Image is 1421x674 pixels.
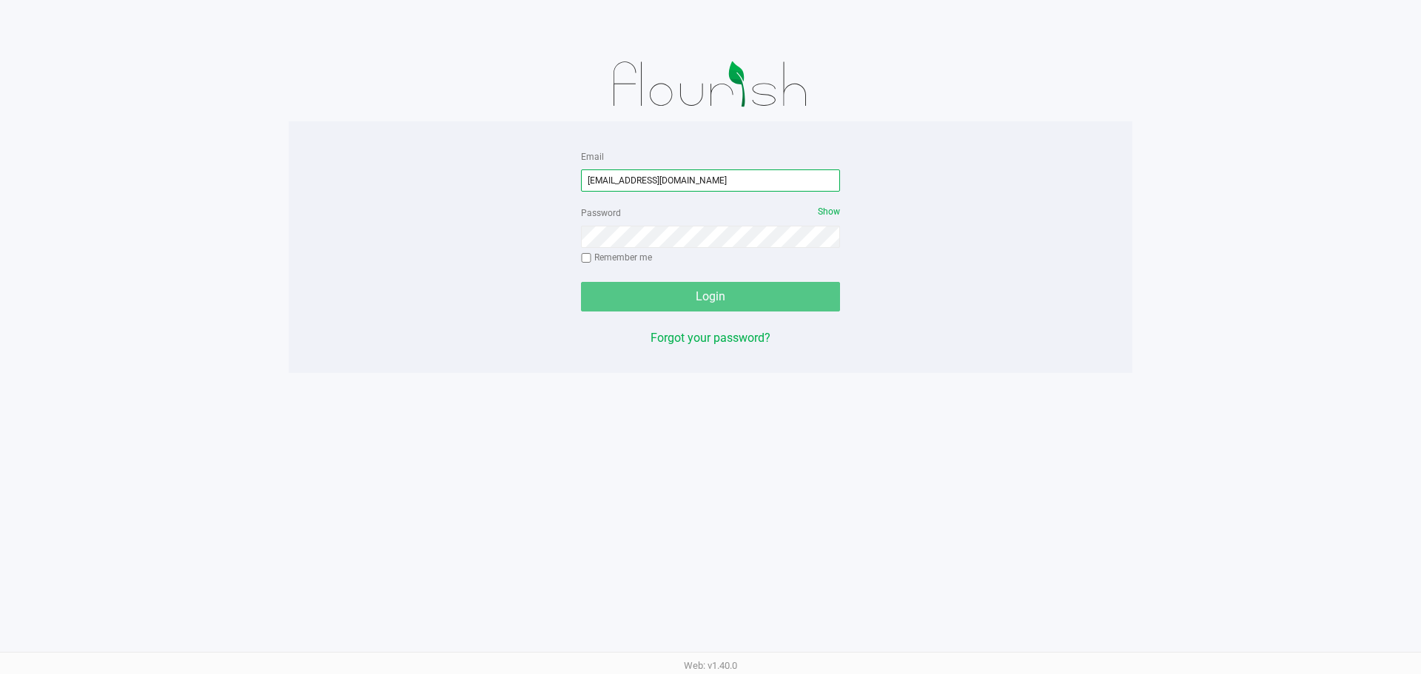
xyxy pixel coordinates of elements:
span: Show [818,206,840,217]
input: Remember me [581,253,591,263]
label: Password [581,206,621,220]
span: Web: v1.40.0 [684,660,737,671]
button: Forgot your password? [651,329,770,347]
label: Remember me [581,251,652,264]
label: Email [581,150,604,164]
